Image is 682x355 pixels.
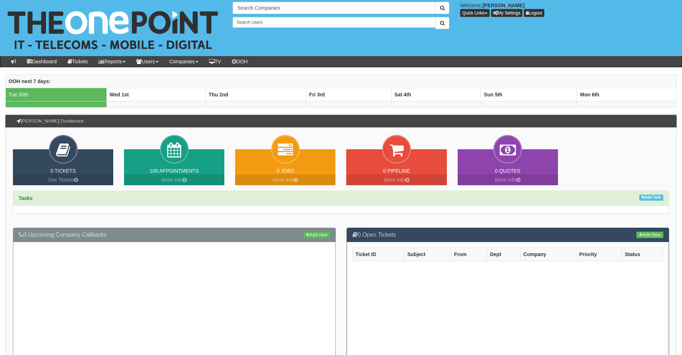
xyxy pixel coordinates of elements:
strong: Tasks [19,195,33,201]
a: 0 Jobs [277,168,294,174]
a: My Settings [491,9,523,17]
th: Status [622,247,663,261]
th: Sun 5th [481,88,577,101]
th: From [451,247,487,261]
div: Welcome, [455,2,682,17]
a: OOH [226,56,253,67]
a: Add New [636,232,663,238]
th: Sat 4th [391,88,481,101]
th: Fri 3rd [306,88,391,101]
a: TV [204,56,226,67]
th: Priority [576,247,622,261]
th: OOH next 7 days: [6,74,677,88]
a: 0 Pipeline [383,168,410,174]
b: [PERSON_NAME] [482,3,525,8]
th: Wed 1st [106,88,206,101]
a: 100 Appointments [150,168,199,174]
a: More Info [124,174,224,185]
th: Subject [404,247,451,261]
a: 0 Quotes [495,168,521,174]
a: 0 Tickets [50,168,76,174]
a: More Info [458,174,558,185]
a: Dashboard [22,56,62,67]
a: Companies [164,56,204,67]
h3: 0 Upcoming Company Callbacks [19,232,330,238]
th: Company [520,247,576,261]
a: More Info [346,174,447,185]
a: Add Task [639,195,663,201]
h3: [PERSON_NAME] Dashboard [13,115,87,127]
a: Tickets [62,56,93,67]
a: See Tickets [13,174,113,185]
td: Tue 30th [6,88,107,101]
a: Users [131,56,164,67]
th: Ticket ID [352,247,404,261]
h3: 0 Open Tickets [352,232,664,238]
a: Logout [524,9,544,17]
th: Thu 2nd [206,88,306,101]
th: Dept [487,247,520,261]
th: Mon 6th [577,88,677,101]
a: Reports [93,56,131,67]
button: Quick Links [460,9,490,17]
a: More Info [235,174,335,185]
input: Search Companies [233,2,435,14]
a: Add new [303,232,330,238]
input: Search Users [233,17,435,28]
